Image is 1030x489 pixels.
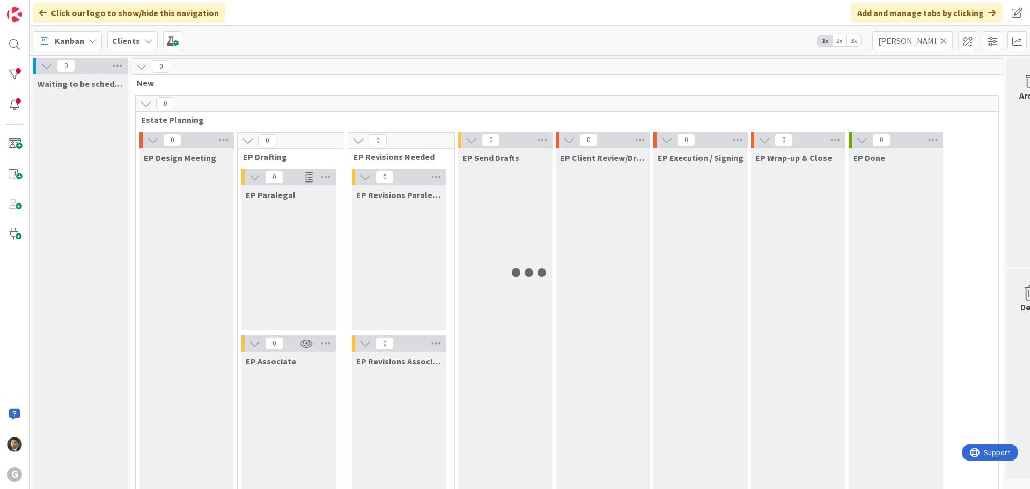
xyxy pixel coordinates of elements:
[354,151,441,162] span: EP Revisions Needed
[33,3,225,23] div: Click our logo to show/hide this navigation
[462,152,519,163] span: EP Send Drafts
[356,189,442,200] span: EP Revisions Paralegal
[152,60,170,73] span: 0
[112,35,140,46] b: Clients
[818,35,832,46] span: 1x
[872,31,953,50] input: Quick Filter...
[376,337,394,350] span: 0
[579,134,598,147] span: 0
[265,171,283,184] span: 0
[144,152,216,163] span: EP Design Meeting
[755,152,832,163] span: EP Wrap-up & Close
[57,60,75,72] span: 0
[246,189,296,200] span: EP Paralegal
[872,134,891,147] span: 0
[851,3,1002,23] div: Add and manage tabs by clicking
[853,152,885,163] span: EP Done
[55,34,84,47] span: Kanban
[775,134,793,147] span: 0
[847,35,861,46] span: 3x
[163,134,181,147] span: 0
[243,151,330,162] span: EP Drafting
[246,356,296,367] span: EP Associate
[832,35,847,46] span: 2x
[376,171,394,184] span: 0
[141,114,985,125] span: Estate Planning
[658,152,744,163] span: EP Execution / Signing
[369,134,387,147] span: 0
[21,2,48,14] span: Support
[137,77,989,88] span: New
[156,97,174,110] span: 0
[38,78,123,89] span: Waiting to be scheduled
[482,134,500,147] span: 0
[7,437,22,452] img: CG
[7,467,22,482] div: G
[560,152,646,163] span: EP Client Review/Draft Review Meeting
[265,337,283,350] span: 0
[7,7,22,22] img: Visit kanbanzone.com
[677,134,695,147] span: 0
[258,134,276,147] span: 0
[356,356,442,367] span: EP Revisions Associate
